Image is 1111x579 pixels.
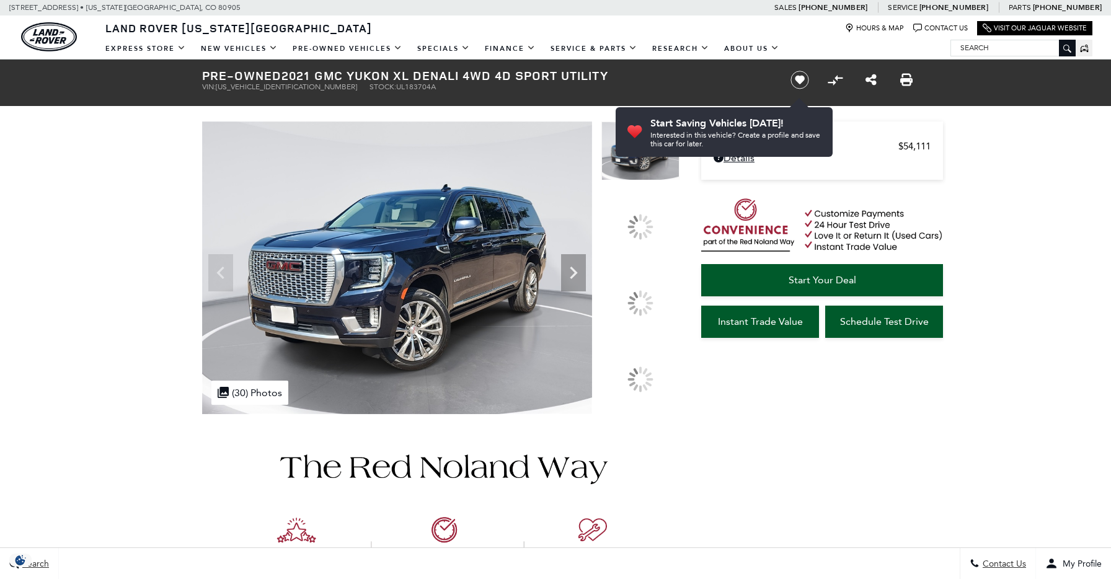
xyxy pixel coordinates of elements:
[202,69,769,82] h1: 2021 GMC Yukon XL Denali 4WD 4D Sport Utility
[951,40,1075,55] input: Search
[774,3,797,12] span: Sales
[983,24,1087,33] a: Visit Our Jaguar Website
[543,38,645,60] a: Service & Parts
[840,316,929,327] span: Schedule Test Drive
[714,141,898,152] span: Retailer Selling Price
[799,2,867,12] a: [PHONE_NUMBER]
[1009,3,1031,12] span: Parts
[645,38,717,60] a: Research
[216,82,357,91] span: [US_VEHICLE_IDENTIFICATION_NUMBER]
[601,122,679,180] img: Used 2021 Midnight Blue Metallic GMC Denali image 1
[865,73,877,87] a: Share this Pre-Owned 2021 GMC Yukon XL Denali 4WD 4D Sport Utility
[900,73,913,87] a: Print this Pre-Owned 2021 GMC Yukon XL Denali 4WD 4D Sport Utility
[718,316,803,327] span: Instant Trade Value
[913,24,968,33] a: Contact Us
[980,559,1026,569] span: Contact Us
[888,3,917,12] span: Service
[561,254,586,291] div: Next
[701,264,943,296] a: Start Your Deal
[845,24,904,33] a: Hours & Map
[9,3,241,12] a: [STREET_ADDRESS] • [US_STATE][GEOGRAPHIC_DATA], CO 80905
[1058,559,1102,569] span: My Profile
[1036,548,1111,579] button: Open user profile menu
[826,71,844,89] button: Compare vehicle
[919,2,988,12] a: [PHONE_NUMBER]
[285,38,410,60] a: Pre-Owned Vehicles
[717,38,787,60] a: About Us
[898,141,931,152] span: $54,111
[211,381,288,405] div: (30) Photos
[825,306,943,338] a: Schedule Test Drive
[714,152,931,164] a: Details
[701,306,819,338] a: Instant Trade Value
[789,274,856,286] span: Start Your Deal
[410,38,477,60] a: Specials
[786,70,813,90] button: Save vehicle
[21,22,77,51] img: Land Rover
[6,554,35,567] section: Click to Open Cookie Consent Modal
[21,22,77,51] a: land-rover
[714,141,931,152] a: Retailer Selling Price $54,111
[477,38,543,60] a: Finance
[98,38,787,60] nav: Main Navigation
[98,38,193,60] a: EXPRESS STORE
[1033,2,1102,12] a: [PHONE_NUMBER]
[202,67,281,84] strong: Pre-Owned
[6,554,35,567] img: Opt-Out Icon
[396,82,436,91] span: UL183704A
[193,38,285,60] a: New Vehicles
[370,82,396,91] span: Stock:
[202,82,216,91] span: VIN:
[202,122,592,414] img: Used 2021 Midnight Blue Metallic GMC Denali image 1
[105,20,372,35] span: Land Rover [US_STATE][GEOGRAPHIC_DATA]
[98,20,379,35] a: Land Rover [US_STATE][GEOGRAPHIC_DATA]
